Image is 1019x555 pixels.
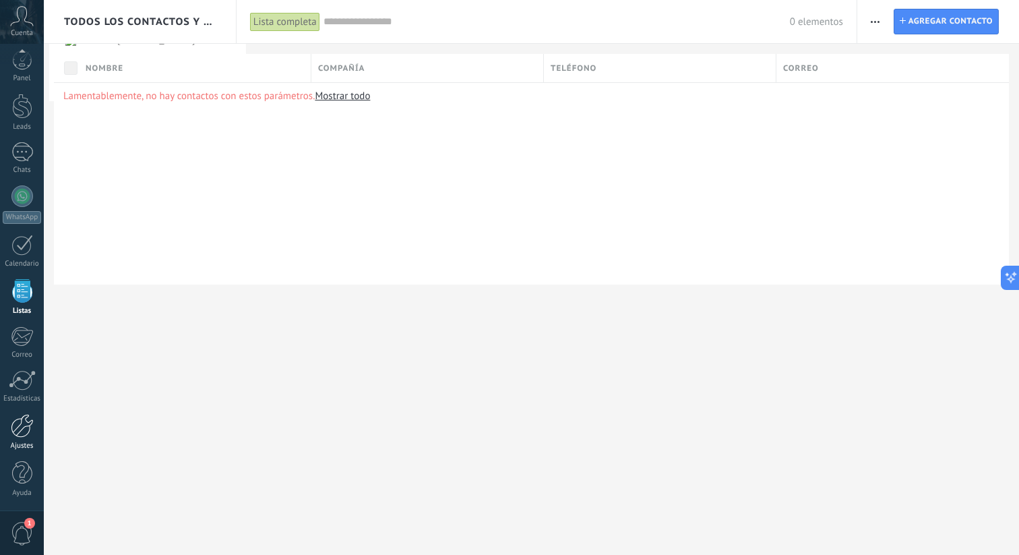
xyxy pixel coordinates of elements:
[3,74,42,83] div: Panel
[3,395,42,403] div: Estadísticas
[3,211,41,224] div: WhatsApp
[908,9,993,34] span: Agregar contacto
[11,29,33,38] span: Cuenta
[35,35,151,46] div: Dominio: [DOMAIN_NAME]
[148,78,158,89] img: tab_keywords_by_traffic_grey.svg
[783,62,819,75] span: Correo
[162,80,212,88] div: Palabras clave
[315,90,370,103] a: Mostrar todo
[3,260,42,268] div: Calendario
[3,166,42,175] div: Chats
[24,518,35,529] span: 1
[57,78,67,89] img: tab_domain_overview_orange.svg
[64,16,217,28] span: Todos los contactos y empresas
[865,9,885,34] button: Más
[3,351,42,359] div: Correo
[3,307,42,316] div: Listas
[3,123,42,132] div: Leads
[250,12,320,32] div: Lista completa
[894,9,999,34] a: Agregar contacto
[551,62,596,75] span: Teléfono
[38,22,66,32] div: v 4.0.25
[318,62,365,75] span: Compañía
[63,90,999,103] p: Lamentablemente, no hay contactos con estos parámetros.
[790,16,843,28] span: 0 elementos
[86,62,123,75] span: Nombre
[3,489,42,498] div: Ayuda
[3,442,42,450] div: Ajustes
[71,80,103,88] div: Dominio
[22,35,32,46] img: website_grey.svg
[22,22,32,32] img: logo_orange.svg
